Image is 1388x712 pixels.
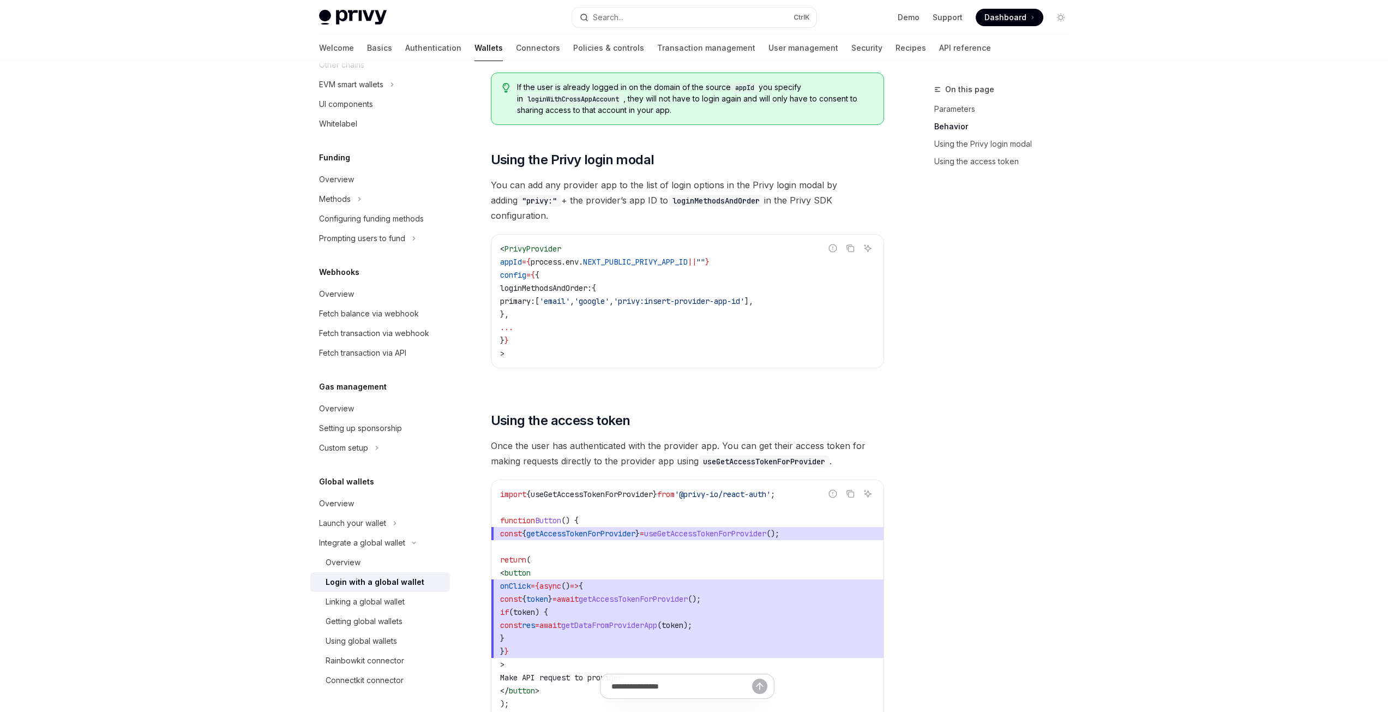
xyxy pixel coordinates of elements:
a: Wallets [474,35,503,61]
span: button [504,568,531,578]
h5: Webhooks [319,266,359,279]
span: ) { [535,607,548,617]
span: => [570,581,579,591]
span: env [566,257,579,267]
span: } [500,336,504,345]
span: const [500,594,522,604]
a: Demo [898,12,920,23]
a: Overview [310,553,450,572]
a: Welcome [319,35,354,61]
span: from [657,489,675,499]
span: Button [535,516,561,525]
span: You can add any provider app to the list of login options in the Privy login modal by adding + th... [491,177,884,223]
div: Using global wallets [326,635,397,648]
span: (); [766,529,779,539]
span: onClick [500,581,531,591]
code: "privy:" [518,195,561,207]
a: Login with a global wallet [310,572,450,592]
span: token [662,620,683,630]
span: getAccessTokenForProvider [526,529,635,539]
a: Whitelabel [310,114,450,134]
button: Toggle Prompting users to fund section [310,229,450,248]
a: Using the Privy login modal [934,135,1078,153]
a: API reference [939,35,991,61]
a: Authentication [405,35,461,61]
button: Toggle Launch your wallet section [310,513,450,533]
span: {async [535,581,561,591]
svg: Tip [502,83,510,93]
span: }, [500,309,509,319]
a: Fetch transaction via webhook [310,324,450,343]
a: Policies & controls [573,35,644,61]
a: User management [768,35,838,61]
button: Send message [752,679,767,694]
a: Overview [310,170,450,189]
span: On this page [945,83,994,96]
button: Toggle Custom setup section [310,438,450,458]
span: . [561,257,566,267]
span: Once the user has authenticated with the provider app. You can get their access token for making ... [491,438,884,469]
span: = [531,581,535,591]
span: await [539,620,561,630]
span: primary: [500,296,535,306]
span: await [557,594,579,604]
span: 'privy:insert-provider-app-id' [614,296,744,306]
span: if [500,607,509,617]
span: 'google' [574,296,609,306]
a: Recipes [896,35,926,61]
button: Report incorrect code [826,241,840,255]
span: } [548,594,552,604]
span: process [531,257,561,267]
span: , [570,296,574,306]
a: Linking a global wallet [310,592,450,612]
div: Custom setup [319,441,368,454]
span: } [635,529,640,539]
span: { [526,489,531,499]
span: { [522,529,526,539]
span: { [531,270,535,280]
span: const [500,529,522,539]
button: Toggle Integrate a global wallet section [310,533,450,553]
span: . [579,257,583,267]
a: Behavior [934,118,1078,135]
span: } [504,336,509,345]
span: return [500,555,526,565]
div: Methods [319,193,351,206]
div: Overview [326,556,360,569]
div: Integrate a global wallet [319,536,405,549]
span: , [609,296,614,306]
span: { [535,270,539,280]
h5: Gas management [319,380,387,393]
div: Getting global wallets [326,615,402,628]
button: Ask AI [861,241,875,255]
img: light logo [319,10,387,25]
span: config [500,270,526,280]
span: = [552,594,557,604]
button: Toggle EVM smart wallets section [310,75,450,94]
a: Configuring funding methods [310,209,450,229]
span: } [504,647,509,656]
span: { [579,581,583,591]
div: Login with a global wallet [326,576,424,589]
a: Transaction management [657,35,755,61]
span: ( [526,555,531,565]
a: Using global wallets [310,631,450,651]
span: loginMethodsAndOrder: [500,283,592,293]
div: Fetch balance via webhook [319,307,419,320]
a: Support [933,12,963,23]
span: ( [509,607,513,617]
span: ; [771,489,775,499]
button: Report incorrect code [826,487,840,501]
span: getAccessTokenForProvider [579,594,688,604]
div: EVM smart wallets [319,78,383,91]
span: NEXT_PUBLIC_PRIVY_APP_ID [583,257,688,267]
span: { [526,257,531,267]
a: Overview [310,399,450,418]
span: } [653,489,657,499]
span: } [705,257,710,267]
div: Configuring funding methods [319,212,424,225]
span: Dashboard [984,12,1026,23]
span: import [500,489,526,499]
div: Rainbowkit connector [326,654,404,667]
a: Overview [310,494,450,513]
